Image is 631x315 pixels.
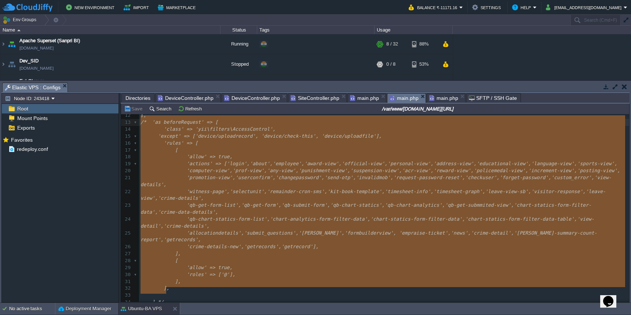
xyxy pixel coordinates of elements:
[141,202,591,215] span: 'qb-get-form-list','qb-get-form','qb-submit-form','qb-chart-statics','qb-chart-analytics','qb-get...
[19,77,45,85] a: Ext Storage
[220,54,257,74] div: Stopped
[121,202,132,209] div: 23
[546,3,624,12] button: [EMAIL_ADDRESS][DOMAIN_NAME]
[66,3,117,12] button: New Environment
[141,175,612,187] span: 'promotion-view','userconfirm','changepassword','send-otp','invalidmob','request-password-reset',...
[347,93,386,102] li: /var/www/sevarth.in.net/api/frontend/config/main.php
[141,216,594,229] span: 'qb-chart-statics-form-list','chart-analytics-form-filter-data','chart-statics-form-filter-data',...
[387,93,426,102] li: /var/www/sevarth.in.net/api/common/config/main.php
[386,75,401,94] div: 26 / 32
[350,94,379,102] span: main.php
[141,119,218,125] span: /* 'as beforeRequest' => [
[175,258,178,263] span: [
[125,94,150,102] span: Directories
[19,37,80,44] a: Apache Superset (Sanpri BI)
[121,278,132,285] div: 31
[0,34,6,54] img: AMDAwAAAACH5BAEAAAAALAAAAAABAAEAAAICRAEAOw==
[121,250,132,257] div: 27
[16,105,29,112] a: Root
[0,75,6,94] img: AMDAwAAAACH5BAEAAAAALAAAAAABAAEAAAICRAEAOw==
[124,3,151,12] button: Import
[7,34,17,54] img: AMDAwAAAACH5BAEAAAAALAAAAAABAAEAAAICRAEAOw==
[600,286,624,308] iframe: chat widget
[258,26,374,34] div: Tags
[288,93,347,102] li: /var/www/sevarth.in.net/api/controllers/SiteController.php
[121,174,132,181] div: 21
[186,168,620,173] span: 'computer-view','prof-view','any-view','punishment-view','suspension-view','acr-view','reward-vie...
[19,65,54,72] a: [DOMAIN_NAME]
[149,105,174,112] button: Search
[186,161,617,166] span: 'actions' => ['login','about','employee','award-view','official-view','personal-view','address-vi...
[16,115,49,122] span: Mount Points
[121,188,132,195] div: 22
[164,285,169,291] span: ],
[121,285,132,292] div: 32
[224,94,280,102] span: DeviceController.php
[15,146,49,152] a: redeploy.conf
[291,94,339,102] span: SiteController.php
[186,272,235,277] span: 'roles' => ['@'],
[220,75,257,94] div: Running
[178,105,204,112] button: Refresh
[469,94,517,102] span: SFTP / SSH Gate
[386,34,398,54] div: 8 / 32
[121,230,132,237] div: 25
[512,3,533,12] button: Help
[409,3,459,12] button: Balance ₹-11171.16
[220,34,257,54] div: Running
[10,137,34,143] a: Favorites
[121,126,132,133] div: 14
[121,140,132,147] div: 16
[5,95,51,102] button: Node ID: 243418
[121,167,132,174] div: 20
[121,292,132,299] div: 33
[386,54,395,74] div: 0 / 8
[121,147,132,154] div: 17
[121,299,132,306] div: 34
[121,133,132,140] div: 15
[375,26,452,34] div: Usage
[412,54,436,74] div: 53%
[141,189,606,201] span: 'witness-page','selectunit','remainder-cron-sms','kit-book-template','timesheet-info','timesheet-...
[390,94,419,103] span: main.php
[158,94,214,102] span: DeviceController.php
[7,54,17,74] img: AMDAwAAAACH5BAEAAAAALAAAAAABAAEAAAICRAEAOw==
[58,305,111,312] button: Deployment Manager
[121,112,132,119] div: 12
[121,216,132,223] div: 24
[221,26,257,34] div: Status
[121,257,132,264] div: 28
[175,147,178,153] span: [
[412,34,436,54] div: 88%
[121,153,132,160] div: 18
[427,93,466,102] li: /var/www/sevarth.in.net/api_bakcup_03092025/frontend/config/main.php
[222,93,287,102] li: /var/www/sevarth.in.net/api_bakcup_03092025/frontend/controllers/DeviceController.php
[121,119,132,126] div: 13
[141,112,146,118] span: ],
[158,3,198,12] button: Marketplace
[5,83,61,92] span: Elastic VPS : Configs
[175,251,181,256] span: ],
[9,303,55,315] div: No active tasks
[164,126,276,132] span: 'class' => 'yii\filters\AccessControl',
[186,154,232,159] span: 'allow' => true,
[412,75,436,94] div: 62%
[7,75,17,94] img: AMDAwAAAACH5BAEAAAAALAAAAAABAAEAAAICRAEAOw==
[158,133,382,139] span: 'except' => ['device/uploadrecord', 'device/check-this', 'device/uploadfile'],
[121,271,132,278] div: 30
[186,265,232,270] span: 'allow' => true,
[121,305,162,312] button: Ubuntu-BA VPS
[17,29,21,31] img: AMDAwAAAACH5BAEAAAAALAAAAAABAAEAAAICRAEAOw==
[155,93,221,102] li: /var/www/sevarth.in.net/api/controllers/DeviceController.php
[164,140,198,146] span: 'rules' => [
[121,243,132,250] div: 26
[16,124,36,131] a: Exports
[186,244,318,249] span: 'crime-details-new','getrecords','getrecord'],
[3,15,39,25] button: Env Groups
